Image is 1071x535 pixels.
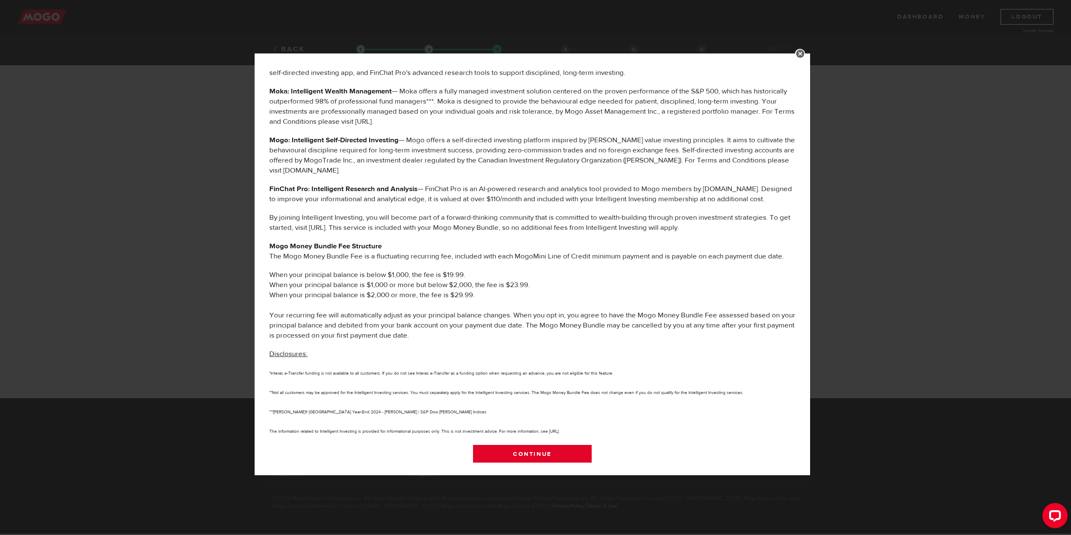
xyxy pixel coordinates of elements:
[269,242,382,251] b: Mogo Money Bundle Fee Structure
[269,270,795,280] li: When your principal balance is below $1,000, the fee is $19.99.
[269,310,795,341] p: Your recurring fee will automatically adjust as your principal balance changes. When you opt in, ...
[269,136,399,145] b: Mogo: Intelligent Self-Directed Investing
[1036,500,1071,535] iframe: LiveChat chat widget
[269,86,795,127] p: — Moka offers a fully managed investment solution centered on the proven performance of the S&P 5...
[269,87,392,96] b: Moka: Intelligent Wealth Management
[269,241,795,261] p: The Mogo Money Bundle Fee is a fluctuating recurring fee, included with each MogoMini Line of Cre...
[269,135,795,176] p: — Mogo offers a self-directed investing platform inspired by [PERSON_NAME] value investing princi...
[269,290,795,310] li: When your principal balance is $2,000 or more, the fee is $29.99.
[269,184,417,194] b: FinChat Pro: Intelligent Research and Analysis
[269,370,613,376] small: *Interac e-Transfer funding is not available to all customers. If you do not see Interac e-Transf...
[269,213,795,233] p: By joining Intelligent Investing, you will become part of a forward-thinking community that is co...
[269,184,795,204] p: — FinChat Pro is an AI-powered research and analytics tool provided to Mogo members by [DOMAIN_NA...
[269,349,308,359] u: Disclosures:
[269,280,795,290] li: When your principal balance is $1,000 or more but below $2,000, the fee is $23.99.
[269,58,795,78] p: Intelligent Investing is inspired by the principles of [PERSON_NAME] and [PERSON_NAME]. It integr...
[269,429,559,434] small: The information related to Intelligent Investing is provided for informational purposes only. Thi...
[473,445,592,463] a: Continue
[269,390,743,395] small: **Not all customers may be approved for the Intelligent Investing services. You must separately a...
[269,409,486,415] small: ***[PERSON_NAME]® [GEOGRAPHIC_DATA] Year-End 2024 - [PERSON_NAME] | S&P Dow [PERSON_NAME] Indices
